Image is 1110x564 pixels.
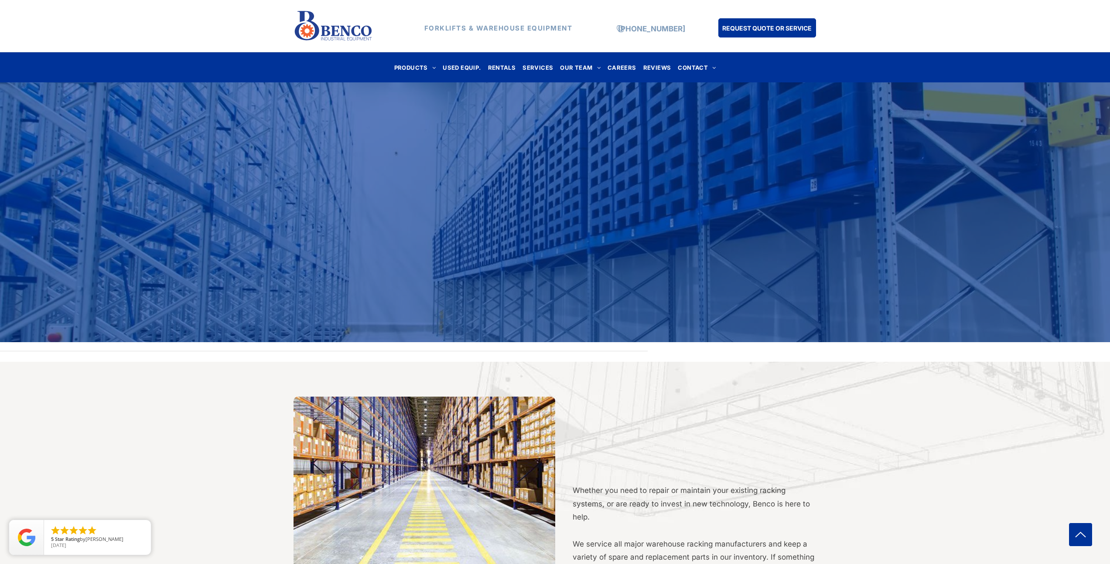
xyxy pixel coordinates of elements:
li:  [59,525,70,536]
li:  [78,525,88,536]
span: by [51,537,144,543]
a: CONTACT [674,61,719,73]
strong: FORKLIFTS & WAREHOUSE EQUIPMENT [424,24,573,32]
li:  [87,525,97,536]
img: Review Rating [18,529,35,546]
span: [PERSON_NAME] [85,536,123,542]
span: Star Rating [55,536,80,542]
span: 5 [51,536,54,542]
a: REVIEWS [640,61,675,73]
a: SERVICES [519,61,557,73]
li:  [50,525,61,536]
a: OUR TEAM [557,61,604,73]
a: CAREERS [604,61,640,73]
a: REQUEST QUOTE OR SERVICE [718,18,816,37]
a: USED EQUIP. [439,61,484,73]
span: Whether you need to repair or maintain your existing racking systems, or are ready to invest in n... [573,486,810,521]
span: REQUEST QUOTE OR SERVICE [722,20,812,36]
a: PRODUCTS [391,61,440,73]
a: RENTALS [485,61,519,73]
li:  [68,525,79,536]
span: [DATE] [51,542,66,548]
a: [PHONE_NUMBER] [618,24,685,33]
